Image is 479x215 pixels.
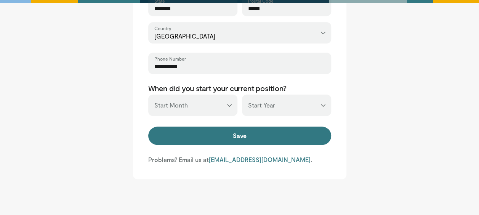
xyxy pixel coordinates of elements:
p: When did you start your current position? [148,83,331,93]
button: Save [148,127,331,145]
p: Problems? Email us at . [148,156,331,164]
a: [EMAIL_ADDRESS][DOMAIN_NAME] [209,156,311,163]
label: Phone Number [154,56,186,62]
